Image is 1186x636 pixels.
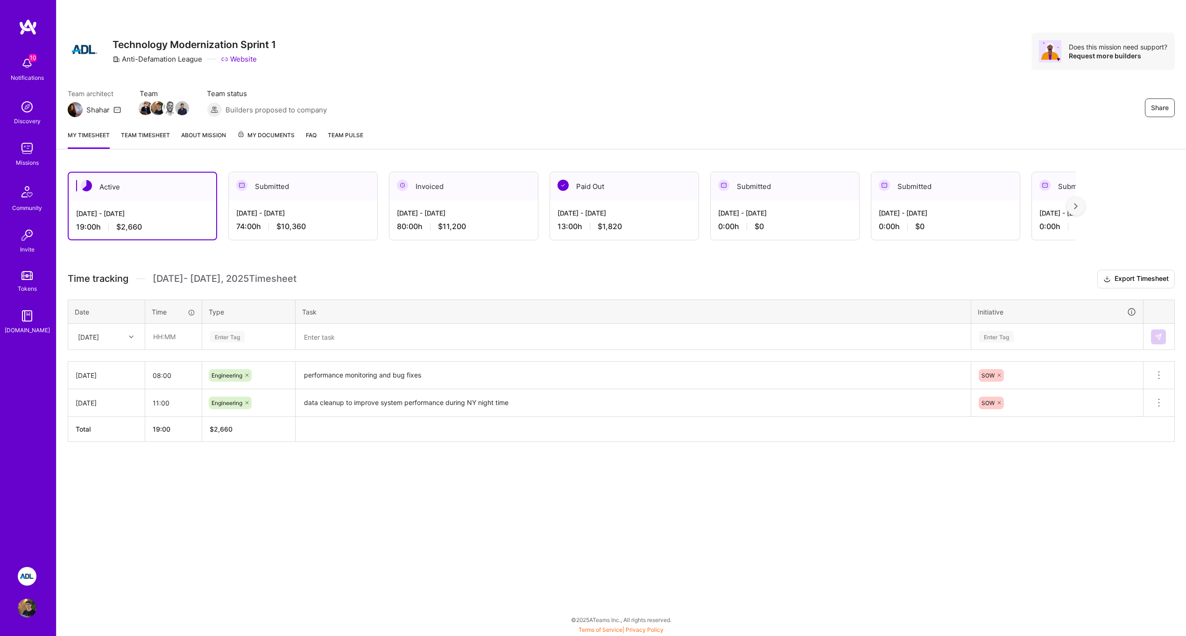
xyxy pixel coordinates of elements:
[1151,103,1169,112] span: Share
[718,222,852,231] div: 0:00 h
[181,130,226,149] a: About Mission
[164,100,176,116] a: Team Member Avatar
[145,363,202,388] input: HH:MM
[1039,180,1051,191] img: Submitted
[113,54,202,64] div: Anti-Defamation League
[19,19,37,35] img: logo
[210,329,245,344] div: Enter Tag
[879,208,1012,218] div: [DATE] - [DATE]
[29,54,36,62] span: 10
[113,56,120,63] i: icon CompanyGray
[20,245,35,254] div: Invite
[718,208,852,218] div: [DATE] - [DATE]
[755,222,764,231] span: $0
[579,626,622,633] a: Terms of Service
[129,335,134,339] i: icon Chevron
[1069,42,1167,51] div: Does this mission need support?
[18,54,36,73] img: bell
[18,307,36,325] img: guide book
[121,130,170,149] a: Team timesheet
[76,222,209,232] div: 19:00 h
[981,372,995,379] span: SOW
[18,599,36,617] img: User Avatar
[236,208,370,218] div: [DATE] - [DATE]
[397,180,408,191] img: Invoiced
[76,209,209,218] div: [DATE] - [DATE]
[207,89,327,98] span: Team status
[1155,333,1162,341] img: Submit
[86,105,110,115] div: Shahar
[68,417,145,442] th: Total
[152,307,195,317] div: Time
[145,391,202,415] input: HH:MM
[558,208,691,218] div: [DATE] - [DATE]
[1074,203,1078,210] img: right
[978,307,1137,317] div: Initiative
[1145,98,1175,117] button: Share
[163,101,177,115] img: Team Member Avatar
[558,222,691,231] div: 13:00 h
[879,180,890,191] img: Submitted
[276,222,306,231] span: $10,360
[438,222,466,231] span: $11,200
[871,172,1020,201] div: Submitted
[18,567,36,586] img: ADL: Technology Modernization Sprint 1
[116,222,142,232] span: $2,660
[328,130,363,149] a: Team Pulse
[328,132,363,139] span: Team Pulse
[210,425,233,433] span: $ 2,660
[18,98,36,116] img: discovery
[236,180,247,191] img: Submitted
[226,105,327,115] span: Builders proposed to company
[16,158,39,168] div: Missions
[221,54,257,64] a: Website
[68,300,145,324] th: Date
[153,273,296,285] span: [DATE] - [DATE] , 2025 Timesheet
[598,222,622,231] span: $1,820
[718,180,729,191] img: Submitted
[175,101,189,115] img: Team Member Avatar
[397,222,530,231] div: 80:00 h
[68,102,83,117] img: Team Architect
[56,608,1186,631] div: © 2025 ATeams Inc., All rights reserved.
[146,324,201,349] input: HH:MM
[113,106,121,113] i: icon Mail
[69,173,216,201] div: Active
[981,399,995,406] span: SOW
[140,100,152,116] a: Team Member Avatar
[296,300,971,324] th: Task
[296,363,970,388] textarea: performance monitoring and bug fixes
[1039,40,1061,63] img: Avatar
[14,116,41,126] div: Discovery
[212,372,242,379] span: Engineering
[229,172,377,201] div: Submitted
[16,181,38,203] img: Community
[879,222,1012,231] div: 0:00 h
[1103,274,1111,284] i: icon Download
[207,102,222,117] img: Builders proposed to company
[68,89,121,98] span: Team architect
[18,139,36,158] img: teamwork
[15,567,39,586] a: ADL: Technology Modernization Sprint 1
[212,399,242,406] span: Engineering
[626,626,664,633] a: Privacy Policy
[296,390,970,416] textarea: data cleanup to improve system performance during NY night time
[18,284,37,294] div: Tokens
[76,398,137,408] div: [DATE]
[1069,51,1167,60] div: Request more builders
[18,226,36,245] img: Invite
[151,101,165,115] img: Team Member Avatar
[68,130,110,149] a: My timesheet
[915,222,925,231] span: $0
[152,100,164,116] a: Team Member Avatar
[176,100,188,116] a: Team Member Avatar
[397,208,530,218] div: [DATE] - [DATE]
[68,273,128,285] span: Time tracking
[306,130,317,149] a: FAQ
[145,417,202,442] th: 19:00
[140,89,188,98] span: Team
[579,626,664,633] span: |
[81,180,92,191] img: Active
[78,332,99,342] div: [DATE]
[5,325,50,335] div: [DOMAIN_NAME]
